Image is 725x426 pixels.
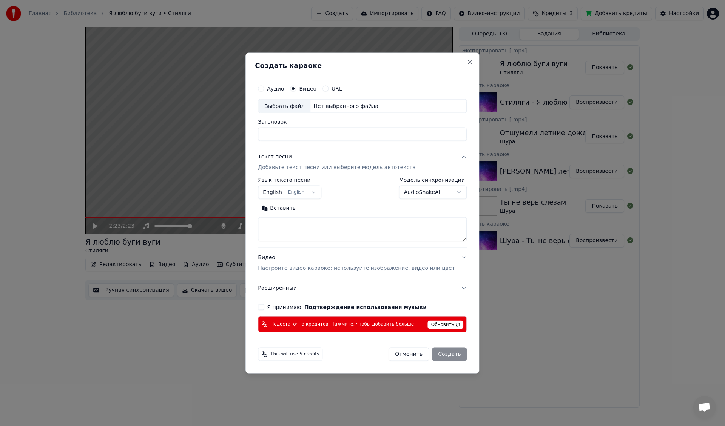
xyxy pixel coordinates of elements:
button: Вставить [258,202,299,214]
button: Текст песниДобавьте текст песни или выберите модель автотекста [258,147,467,177]
label: Я принимаю [267,305,427,310]
button: Расширенный [258,278,467,298]
button: ВидеоНастройте видео караоке: используйте изображение, видео или цвет [258,248,467,278]
h2: Создать караоке [255,62,470,69]
div: Выбрать файл [258,99,310,113]
div: Текст песни [258,153,292,161]
div: Текст песниДобавьте текст песни или выберите модель автотекста [258,177,467,248]
label: Заголовок [258,119,467,125]
label: Модель синхронизации [399,177,467,183]
button: Я принимаю [304,305,427,310]
button: Отменить [389,348,429,361]
span: Недостаточно кредитов. Нажмите, чтобы добавить больше [270,321,414,327]
span: This will use 5 credits [270,351,319,357]
p: Добавьте текст песни или выберите модель автотекста [258,164,416,171]
div: Видео [258,254,455,272]
p: Настройте видео караоке: используйте изображение, видео или цвет [258,265,455,272]
label: Язык текста песни [258,177,321,183]
span: Обновить [428,321,464,329]
label: URL [332,86,342,91]
label: Аудио [267,86,284,91]
label: Видео [299,86,316,91]
div: Нет выбранного файла [310,102,381,110]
